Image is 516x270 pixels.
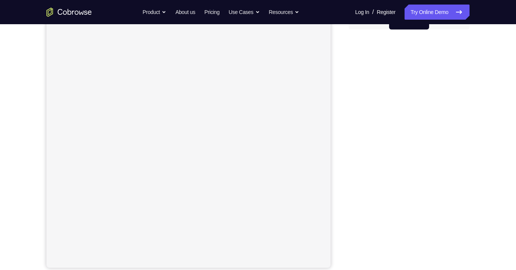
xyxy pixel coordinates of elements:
[355,5,369,20] a: Log In
[46,8,92,17] a: Go to the home page
[269,5,300,20] button: Resources
[175,5,195,20] a: About us
[372,8,374,17] span: /
[143,5,167,20] button: Product
[229,5,260,20] button: Use Cases
[405,5,470,20] a: Try Online Demo
[377,5,395,20] a: Register
[46,14,331,268] iframe: Agent
[204,5,219,20] a: Pricing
